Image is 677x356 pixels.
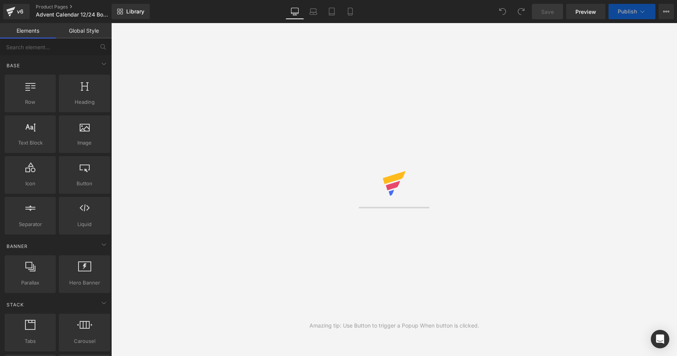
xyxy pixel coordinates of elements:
a: Global Style [56,23,112,38]
span: Stack [6,301,25,308]
span: Publish [618,8,637,15]
a: Product Pages [36,4,124,10]
span: Text Block [7,139,53,147]
a: New Library [112,4,150,19]
button: Publish [608,4,655,19]
span: Tabs [7,337,53,345]
a: Tablet [323,4,341,19]
span: Advent Calendar 12/24 Books - Product Page [DATE] [36,12,110,18]
a: v6 [3,4,30,19]
div: Open Intercom Messenger [651,330,669,348]
span: Heading [61,98,108,106]
span: Row [7,98,53,106]
span: Save [541,8,554,16]
div: Amazing tip: Use Button to trigger a Popup When button is clicked. [309,321,479,330]
button: Undo [495,4,510,19]
span: Icon [7,180,53,188]
button: More [659,4,674,19]
span: Image [61,139,108,147]
div: v6 [15,7,25,17]
span: Carousel [61,337,108,345]
span: Hero Banner [61,279,108,287]
span: Banner [6,243,28,250]
span: Liquid [61,220,108,228]
a: Preview [566,4,605,19]
span: Parallax [7,279,53,287]
span: Separator [7,220,53,228]
span: Library [126,8,144,15]
span: Button [61,180,108,188]
a: Laptop [304,4,323,19]
span: Preview [575,8,596,16]
a: Desktop [286,4,304,19]
button: Redo [513,4,529,19]
span: Base [6,62,21,69]
a: Mobile [341,4,359,19]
